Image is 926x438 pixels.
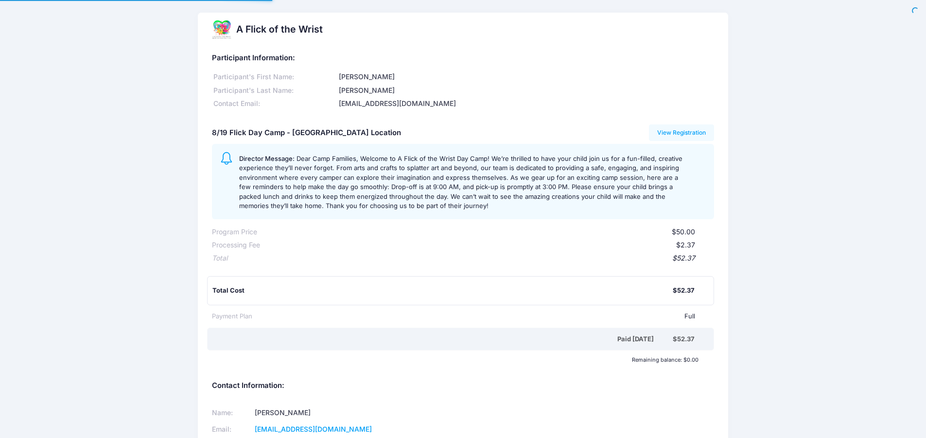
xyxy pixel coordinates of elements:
span: Director Message: [239,155,295,162]
span: $50.00 [672,228,695,236]
div: Processing Fee [212,240,260,250]
div: Total Cost [212,286,673,296]
span: Dear Camp Families, Welcome to A Flick of the Wrist Day Camp! We’re thrilled to have your child j... [239,155,682,210]
div: Participant's First Name: [212,72,337,82]
a: [EMAIL_ADDRESS][DOMAIN_NAME] [255,425,372,433]
div: Total [212,253,227,263]
div: Remaining balance: $0.00 [207,357,703,363]
div: [PERSON_NAME] [337,72,714,82]
td: Name: [212,404,252,421]
div: [PERSON_NAME] [337,86,714,96]
h5: Participant Information: [212,54,714,63]
div: Payment Plan [212,312,252,321]
div: Full [252,312,695,321]
td: [PERSON_NAME] [252,404,451,421]
div: [EMAIL_ADDRESS][DOMAIN_NAME] [337,99,714,109]
div: $52.37 [227,253,695,263]
div: $52.37 [673,334,695,344]
h5: 8/19 Flick Day Camp - [GEOGRAPHIC_DATA] Location [212,129,401,138]
td: Email: [212,421,252,438]
h5: Contact Information: [212,382,714,390]
h2: A Flick of the Wrist [236,24,323,35]
div: $52.37 [673,286,695,296]
div: $2.37 [260,240,695,250]
div: Contact Email: [212,99,337,109]
div: Participant's Last Name: [212,86,337,96]
a: View Registration [649,124,715,141]
div: Paid [DATE] [214,334,673,344]
div: Program Price [212,227,257,237]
